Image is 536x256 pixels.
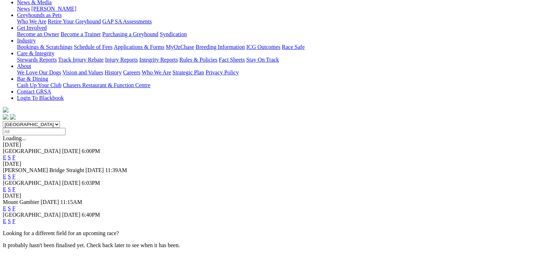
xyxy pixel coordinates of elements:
a: Industry [17,38,36,44]
span: 11:15AM [60,199,82,205]
a: Bar & Dining [17,76,48,82]
a: Get Involved [17,25,47,31]
a: Syndication [160,31,187,37]
a: Greyhounds as Pets [17,12,62,18]
a: Become a Trainer [61,31,101,37]
div: Industry [17,44,533,50]
a: Race Safe [282,44,304,50]
a: Privacy Policy [205,69,239,75]
span: 11:39AM [105,167,127,173]
span: 6:40PM [82,212,100,218]
a: We Love Our Dogs [17,69,61,75]
a: F [12,218,16,224]
div: [DATE] [3,161,533,167]
a: E [3,154,6,160]
span: [GEOGRAPHIC_DATA] [3,148,61,154]
span: [GEOGRAPHIC_DATA] [3,180,61,186]
input: Select date [3,128,66,135]
a: News [17,6,30,12]
a: F [12,154,16,160]
img: logo-grsa-white.png [3,107,9,113]
div: News & Media [17,6,533,12]
div: About [17,69,533,76]
a: Care & Integrity [17,50,55,56]
span: 6:03PM [82,180,100,186]
a: E [3,205,6,211]
p: Looking for a different field for an upcoming race? [3,230,533,237]
div: Greyhounds as Pets [17,18,533,25]
span: [DATE] [41,199,59,205]
a: Cash Up Your Club [17,82,61,88]
a: MyOzChase [166,44,194,50]
a: Who We Are [17,18,46,24]
a: Stewards Reports [17,57,57,63]
a: F [12,186,16,192]
div: Care & Integrity [17,57,533,63]
a: Injury Reports [105,57,138,63]
a: Retire Your Greyhound [48,18,101,24]
a: Vision and Values [62,69,103,75]
a: ICG Outcomes [246,44,280,50]
a: Integrity Reports [139,57,178,63]
a: Login To Blackbook [17,95,64,101]
a: E [3,218,6,224]
span: Loading... [3,135,26,141]
span: 6:00PM [82,148,100,154]
a: Chasers Restaurant & Function Centre [63,82,150,88]
a: Who We Are [142,69,171,75]
a: Purchasing a Greyhound [102,31,158,37]
div: Bar & Dining [17,82,533,89]
a: Schedule of Fees [74,44,112,50]
a: S [8,186,11,192]
a: S [8,173,11,180]
a: E [3,186,6,192]
span: [DATE] [62,148,80,154]
img: facebook.svg [3,114,9,120]
a: GAP SA Assessments [102,18,152,24]
a: F [12,205,16,211]
a: Rules & Policies [179,57,218,63]
partial: It probably hasn't been finalised yet. Check back later to see when it has been. [3,242,180,248]
a: Track Injury Rebate [58,57,103,63]
a: F [12,173,16,180]
a: About [17,63,31,69]
a: Stay On Track [246,57,279,63]
a: History [105,69,122,75]
div: Get Involved [17,31,533,38]
a: Fact Sheets [219,57,245,63]
img: twitter.svg [10,114,16,120]
span: [DATE] [85,167,104,173]
a: Become an Owner [17,31,59,37]
span: [PERSON_NAME] Bridge Straight [3,167,84,173]
a: S [8,154,11,160]
a: S [8,218,11,224]
span: Mount Gambier [3,199,39,205]
span: [GEOGRAPHIC_DATA] [3,212,61,218]
a: Contact GRSA [17,89,51,95]
a: S [8,205,11,211]
a: [PERSON_NAME] [31,6,76,12]
a: Strategic Plan [173,69,204,75]
span: [DATE] [62,212,80,218]
a: Bookings & Scratchings [17,44,72,50]
a: Applications & Forms [114,44,164,50]
div: [DATE] [3,142,533,148]
span: [DATE] [62,180,80,186]
a: E [3,173,6,180]
a: Careers [123,69,140,75]
div: [DATE] [3,193,533,199]
a: Breeding Information [196,44,245,50]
